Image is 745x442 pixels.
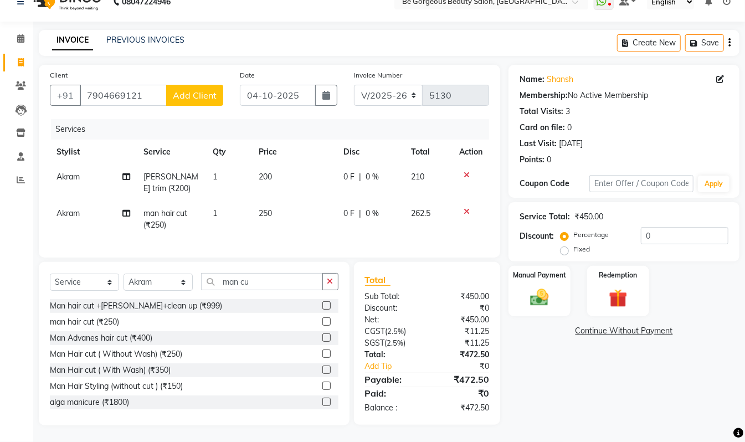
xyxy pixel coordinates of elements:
[405,140,453,165] th: Total
[80,85,167,106] input: Search by Name/Mobile/Email/Code
[520,178,589,189] div: Coupon Code
[50,140,137,165] th: Stylist
[366,208,379,219] span: 0 %
[357,302,427,314] div: Discount:
[365,338,385,348] span: SGST
[520,211,570,223] div: Service Total:
[439,361,497,372] div: ₹0
[574,211,603,223] div: ₹450.00
[259,172,272,182] span: 200
[213,172,217,182] span: 1
[166,85,223,106] button: Add Client
[603,287,633,310] img: _gift.svg
[520,138,557,150] div: Last Visit:
[365,326,386,336] span: CGST
[173,90,217,101] span: Add Client
[427,302,497,314] div: ₹0
[50,70,68,80] label: Client
[525,287,554,308] img: _cash.svg
[559,138,583,150] div: [DATE]
[589,175,693,192] input: Enter Offer / Coupon Code
[412,208,431,218] span: 262.5
[137,140,206,165] th: Service
[50,397,129,408] div: alga manicure (₹1800)
[387,338,404,347] span: 2.5%
[427,349,497,361] div: ₹472.50
[617,34,681,52] button: Create New
[252,140,337,165] th: Price
[567,122,572,133] div: 0
[359,171,361,183] span: |
[343,208,354,219] span: 0 F
[547,74,573,85] a: Shansh
[520,74,544,85] div: Name:
[573,230,609,240] label: Percentage
[365,274,391,286] span: Total
[52,30,93,50] a: INVOICE
[566,106,570,117] div: 3
[412,172,425,182] span: 210
[357,291,427,302] div: Sub Total:
[50,85,81,106] button: +91
[56,208,80,218] span: Akram
[520,154,544,166] div: Points:
[599,270,637,280] label: Redemption
[357,314,427,326] div: Net:
[520,90,568,101] div: Membership:
[698,176,729,192] button: Apply
[50,332,152,344] div: Man Advanes hair cut (₹400)
[427,326,497,337] div: ₹11.25
[573,244,590,254] label: Fixed
[357,387,427,400] div: Paid:
[357,402,427,414] div: Balance :
[388,327,404,336] span: 2.5%
[357,337,427,349] div: ( )
[520,90,728,101] div: No Active Membership
[240,70,255,80] label: Date
[357,349,427,361] div: Total:
[56,172,80,182] span: Akram
[50,364,171,376] div: Man Hair cut ( With Wash) (₹350)
[50,381,183,392] div: Man Hair Styling (without cut ) (₹150)
[143,172,199,193] span: [PERSON_NAME] trim (₹200)
[259,208,272,218] span: 250
[357,373,427,386] div: Payable:
[354,70,402,80] label: Invoice Number
[520,106,563,117] div: Total Visits:
[50,316,119,328] div: man hair cut (₹250)
[427,337,497,349] div: ₹11.25
[547,154,551,166] div: 0
[520,230,554,242] div: Discount:
[513,270,566,280] label: Manual Payment
[337,140,404,165] th: Disc
[106,35,184,45] a: PREVIOUS INVOICES
[453,140,489,165] th: Action
[143,208,188,230] span: man hair cut (₹250)
[520,122,565,133] div: Card on file:
[50,300,222,312] div: Man hair cut +[PERSON_NAME]+clean up (₹999)
[359,208,361,219] span: |
[366,171,379,183] span: 0 %
[50,348,182,360] div: Man Hair cut ( Without Wash) (₹250)
[427,373,497,386] div: ₹472.50
[213,208,217,218] span: 1
[427,291,497,302] div: ₹450.00
[357,361,439,372] a: Add Tip
[685,34,724,52] button: Save
[206,140,252,165] th: Qty
[427,387,497,400] div: ₹0
[427,314,497,326] div: ₹450.00
[201,273,323,290] input: Search or Scan
[427,402,497,414] div: ₹472.50
[357,326,427,337] div: ( )
[51,119,497,140] div: Services
[511,325,737,337] a: Continue Without Payment
[343,171,354,183] span: 0 F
